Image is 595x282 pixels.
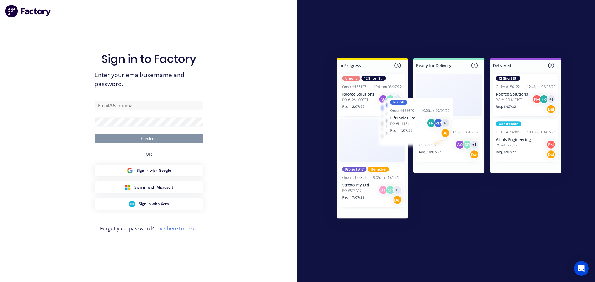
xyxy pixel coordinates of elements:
h1: Sign in to Factory [101,52,196,66]
img: Xero Sign in [129,201,135,207]
span: Sign in with Google [137,168,171,173]
button: Continue [95,134,203,143]
button: Microsoft Sign inSign in with Microsoft [95,181,203,193]
button: Xero Sign inSign in with Xero [95,198,203,210]
div: Open Intercom Messenger [574,261,589,276]
input: Email/Username [95,101,203,110]
img: Microsoft Sign in [125,184,131,190]
div: OR [146,143,152,165]
span: Sign in with Xero [139,201,169,207]
img: Factory [5,5,51,17]
a: Click here to reset [155,225,197,232]
span: Enter your email/username and password. [95,71,203,89]
img: Sign in [323,46,575,233]
span: Sign in with Microsoft [134,184,173,190]
img: Google Sign in [127,167,133,174]
button: Google Sign inSign in with Google [95,165,203,176]
span: Forgot your password? [100,225,197,232]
